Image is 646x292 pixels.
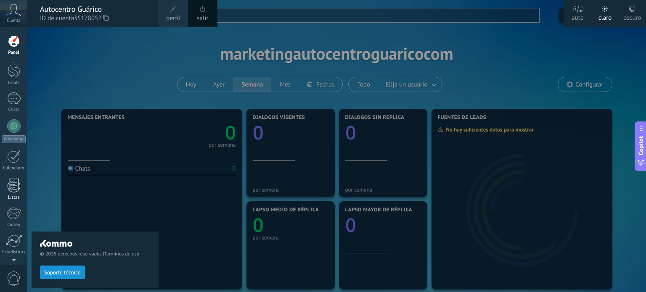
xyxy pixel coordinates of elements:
span: Soporte técnico [44,270,81,276]
a: salir [197,14,208,23]
span: Copilot [637,136,645,155]
span: 35178052 [74,14,109,23]
div: Correo [2,222,26,228]
div: Chats [2,107,26,113]
span: © 2025 derechos reservados | [40,251,150,257]
div: WhatsApp [2,135,26,143]
div: claro [598,5,612,27]
div: Leads [2,80,26,86]
div: Listas [2,195,26,200]
span: perfil [166,14,180,23]
div: Calendario [2,166,26,171]
div: Panel [2,50,26,55]
div: Estadísticas [2,250,26,255]
a: Soporte técnico [40,269,85,275]
span: Cuenta [7,18,21,24]
button: Soporte técnico [40,266,85,279]
div: Autocentro Guárico [40,5,150,14]
span: ID de cuenta [40,14,150,23]
a: Términos de uso [104,251,139,257]
div: auto [572,5,584,27]
div: oscuro [623,5,641,27]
